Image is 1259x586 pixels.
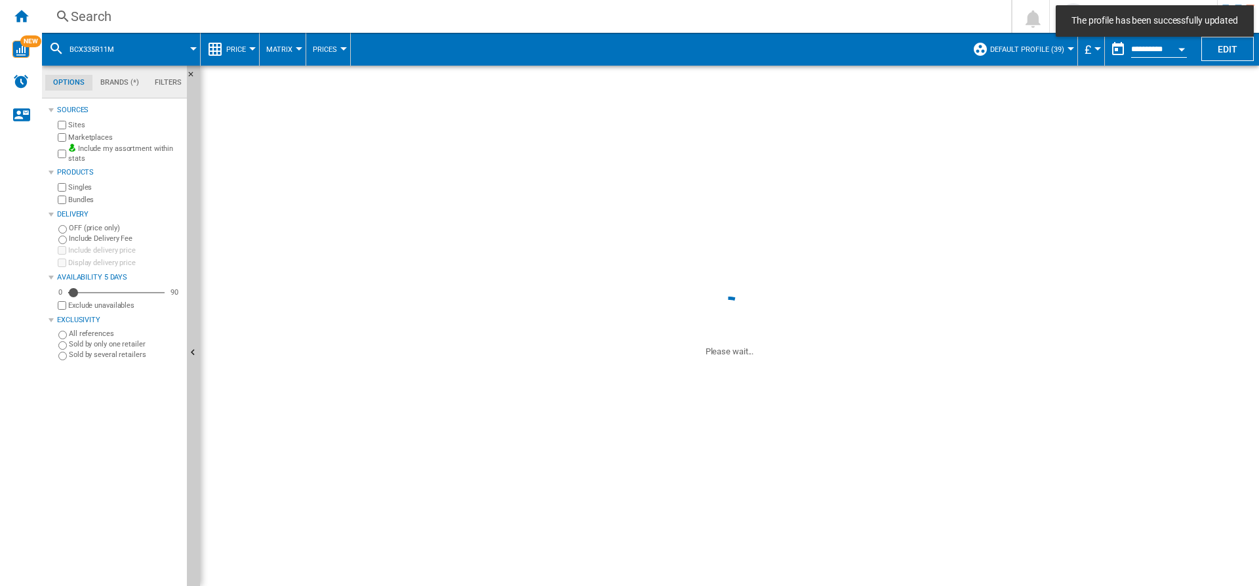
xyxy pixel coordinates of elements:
input: Sites [58,121,66,129]
input: Bundles [58,196,66,204]
md-tab-item: Options [45,75,92,91]
div: Availability 5 Days [57,272,182,283]
button: Default profile (39) [990,33,1071,66]
button: Hide [187,66,203,89]
button: £ [1085,33,1098,66]
img: alerts-logo.svg [13,73,29,89]
div: BCX335R11M [49,33,193,66]
ng-transclude: Please wait... [706,346,754,356]
md-menu: Currency [1078,33,1105,66]
button: Prices [313,33,344,66]
div: Sources [57,105,182,115]
input: Include delivery price [58,246,66,255]
img: mysite-bg-18x18.png [68,144,76,152]
span: BCX335R11M [70,45,114,54]
label: Bundles [68,195,182,205]
div: Search [71,7,977,26]
div: 0 [55,287,66,297]
button: Price [226,33,252,66]
div: Default profile (39) [972,33,1071,66]
label: All references [69,329,182,339]
input: Include my assortment within stats [58,146,66,162]
span: The profile has been successfully updated [1068,14,1242,28]
label: Sold by only one retailer [69,339,182,349]
img: wise-card.svg [12,41,30,58]
input: OFF (price only) [58,225,67,234]
md-slider: Availability [68,286,165,299]
label: Include my assortment within stats [68,144,182,164]
input: Marketplaces [58,133,66,142]
input: Sold by only one retailer [58,341,67,350]
span: Price [226,45,246,54]
button: Edit [1201,37,1254,61]
span: £ [1085,43,1091,56]
input: All references [58,331,67,339]
button: Open calendar [1170,35,1193,59]
span: Matrix [266,45,292,54]
label: Sold by several retailers [69,350,182,360]
div: Price [207,33,252,66]
div: Products [57,167,182,178]
label: Display delivery price [68,258,182,268]
span: Prices [313,45,337,54]
label: Marketplaces [68,133,182,142]
button: md-calendar [1105,36,1131,62]
label: Include delivery price [68,245,182,255]
span: Default profile (39) [990,45,1064,54]
label: Include Delivery Fee [69,234,182,243]
md-tab-item: Filters [147,75,190,91]
div: 90 [167,287,182,297]
input: Display delivery price [58,301,66,310]
label: OFF (price only) [69,223,182,233]
span: NEW [20,35,41,47]
button: BCX335R11M [70,33,127,66]
input: Singles [58,183,66,192]
div: Delivery [57,209,182,220]
input: Display delivery price [58,259,66,267]
md-tab-item: Brands (*) [92,75,147,91]
label: Exclude unavailables [68,301,182,310]
input: Sold by several retailers [58,352,67,360]
div: Exclusivity [57,315,182,325]
button: Matrix [266,33,299,66]
input: Include Delivery Fee [58,236,67,244]
label: Sites [68,120,182,130]
label: Singles [68,182,182,192]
